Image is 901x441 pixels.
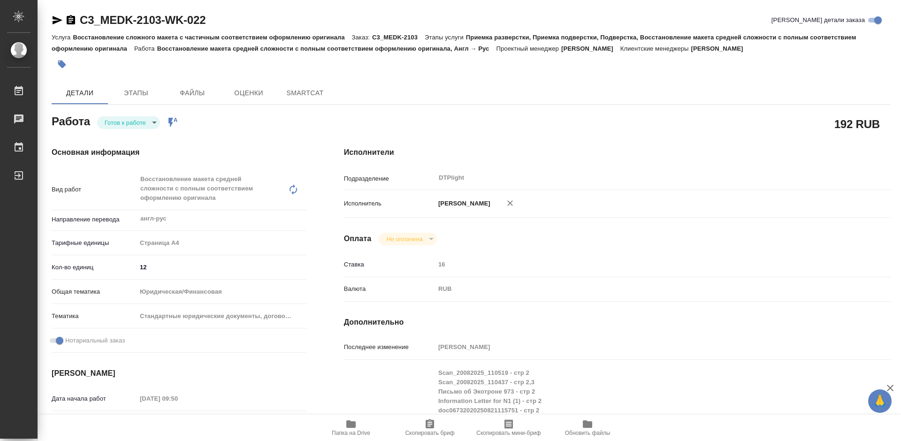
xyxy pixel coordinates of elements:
[52,238,137,248] p: Тарифные единицы
[52,312,137,321] p: Тематика
[469,415,548,441] button: Скопировать мини-бриф
[137,235,306,251] div: Страница А4
[137,260,306,274] input: ✎ Введи что-нибудь
[52,215,137,224] p: Направление перевода
[565,430,611,436] span: Обновить файлы
[52,54,72,75] button: Добавить тэг
[435,281,845,297] div: RUB
[114,87,159,99] span: Этапы
[344,199,435,208] p: Исполнитель
[97,116,160,129] div: Готов к работе
[561,45,620,52] p: [PERSON_NAME]
[65,336,125,345] span: Нотариальный заказ
[390,415,469,441] button: Скопировать бриф
[52,147,306,158] h4: Основная информация
[344,233,372,244] h4: Оплата
[80,14,206,26] a: C3_MEDK-2103-WK-022
[283,87,328,99] span: SmartCat
[435,199,490,208] p: [PERSON_NAME]
[372,34,425,41] p: C3_MEDK-2103
[134,45,157,52] p: Работа
[383,235,425,243] button: Не оплачена
[868,389,892,413] button: 🙏
[834,116,880,132] h2: 192 RUB
[312,415,390,441] button: Папка на Drive
[137,308,306,324] div: Стандартные юридические документы, договоры, уставы
[435,258,845,271] input: Пустое поле
[691,45,750,52] p: [PERSON_NAME]
[137,284,306,300] div: Юридическая/Финансовая
[137,392,219,405] input: Пустое поле
[435,340,845,354] input: Пустое поле
[476,430,541,436] span: Скопировать мини-бриф
[379,233,436,245] div: Готов к работе
[344,284,435,294] p: Валюта
[52,185,137,194] p: Вид работ
[500,193,520,213] button: Удалить исполнителя
[771,15,865,25] span: [PERSON_NAME] детали заказа
[157,45,496,52] p: Восстановление макета средней сложности с полным соответствием оформлению оригинала, Англ → Рус
[425,34,466,41] p: Этапы услуги
[226,87,271,99] span: Оценки
[344,317,891,328] h4: Дополнительно
[872,391,888,411] span: 🙏
[170,87,215,99] span: Файлы
[52,368,306,379] h4: [PERSON_NAME]
[344,174,435,183] p: Подразделение
[52,394,137,403] p: Дата начала работ
[65,15,76,26] button: Скопировать ссылку
[344,342,435,352] p: Последнее изменение
[620,45,691,52] p: Клиентские менеджеры
[496,45,561,52] p: Проектный менеджер
[57,87,102,99] span: Детали
[102,119,149,127] button: Готов к работе
[52,112,90,129] h2: Работа
[73,34,351,41] p: Восстановление сложного макета с частичным соответствием оформлению оригинала
[344,147,891,158] h4: Исполнители
[548,415,627,441] button: Обновить файлы
[52,263,137,272] p: Кол-во единиц
[405,430,454,436] span: Скопировать бриф
[344,260,435,269] p: Ставка
[352,34,372,41] p: Заказ:
[52,34,73,41] p: Услуга
[332,430,370,436] span: Папка на Drive
[52,15,63,26] button: Скопировать ссылку для ЯМессенджера
[52,287,137,297] p: Общая тематика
